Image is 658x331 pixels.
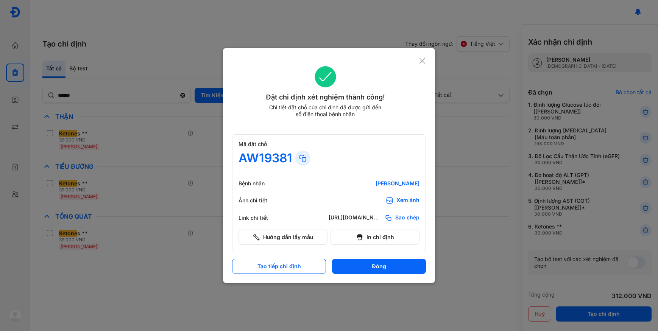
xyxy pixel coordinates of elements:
div: Bệnh nhân [239,180,284,187]
div: [PERSON_NAME] [329,180,419,187]
div: Đặt chỉ định xét nghiệm thành công! [232,92,419,103]
div: Ảnh chi tiết [239,197,284,204]
div: Mã đặt chỗ [239,141,419,148]
button: In chỉ định [331,230,419,245]
span: Sao chép [395,214,419,222]
div: Chi tiết đặt chỗ của chỉ định đã được gửi đến số điện thoại bệnh nhân [266,104,385,118]
button: Tạo tiếp chỉ định [232,259,326,274]
div: [URL][DOMAIN_NAME] [329,214,382,222]
button: Đóng [332,259,426,274]
button: Hướng dẫn lấy mẫu [239,230,327,245]
div: Link chi tiết [239,214,284,221]
div: AW19381 [239,151,292,166]
div: Xem ảnh [396,197,419,204]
